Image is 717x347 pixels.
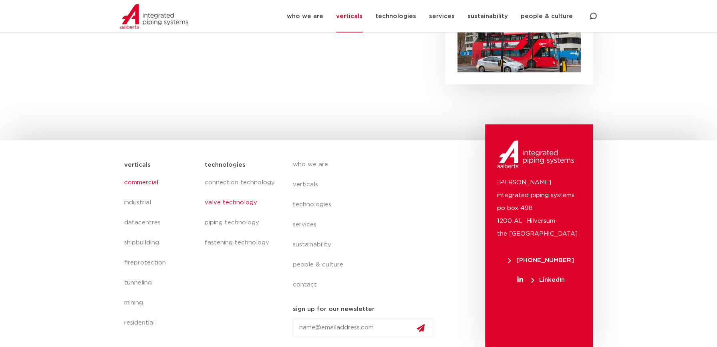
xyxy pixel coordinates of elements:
a: mining [124,293,197,313]
nav: Menu [124,173,197,333]
span: [PHONE_NUMBER] [508,257,574,263]
a: shipbuilding [124,233,197,253]
h5: technologies [205,159,246,171]
img: send.svg [417,324,425,332]
input: name@emailaddress.com [293,319,433,337]
a: residential [124,313,197,333]
a: piping technology [205,213,277,233]
a: industrial [124,193,197,213]
h5: verticals [124,159,151,171]
p: [PERSON_NAME] integrated piping systems po box 498 1200 AL Hilversum the [GEOGRAPHIC_DATA] [497,176,581,240]
a: technologies [293,195,439,215]
a: contact [293,275,439,295]
a: valve technology [205,193,277,213]
a: commercial [124,173,197,193]
a: verticals [293,175,439,195]
a: tunneling [124,273,197,293]
a: [PHONE_NUMBER] [497,257,585,263]
a: connection technology [205,173,277,193]
a: people & culture [293,255,439,275]
a: LinkedIn [497,277,585,283]
nav: Menu [205,173,277,253]
a: who we are [293,155,439,175]
a: fastening technology [205,233,277,253]
span: LinkedIn [531,277,565,283]
h5: sign up for our newsletter [293,303,375,316]
a: datacentres [124,213,197,233]
a: fireprotection [124,253,197,273]
a: services [293,215,439,235]
nav: Menu [293,155,439,295]
a: sustainability [293,235,439,255]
